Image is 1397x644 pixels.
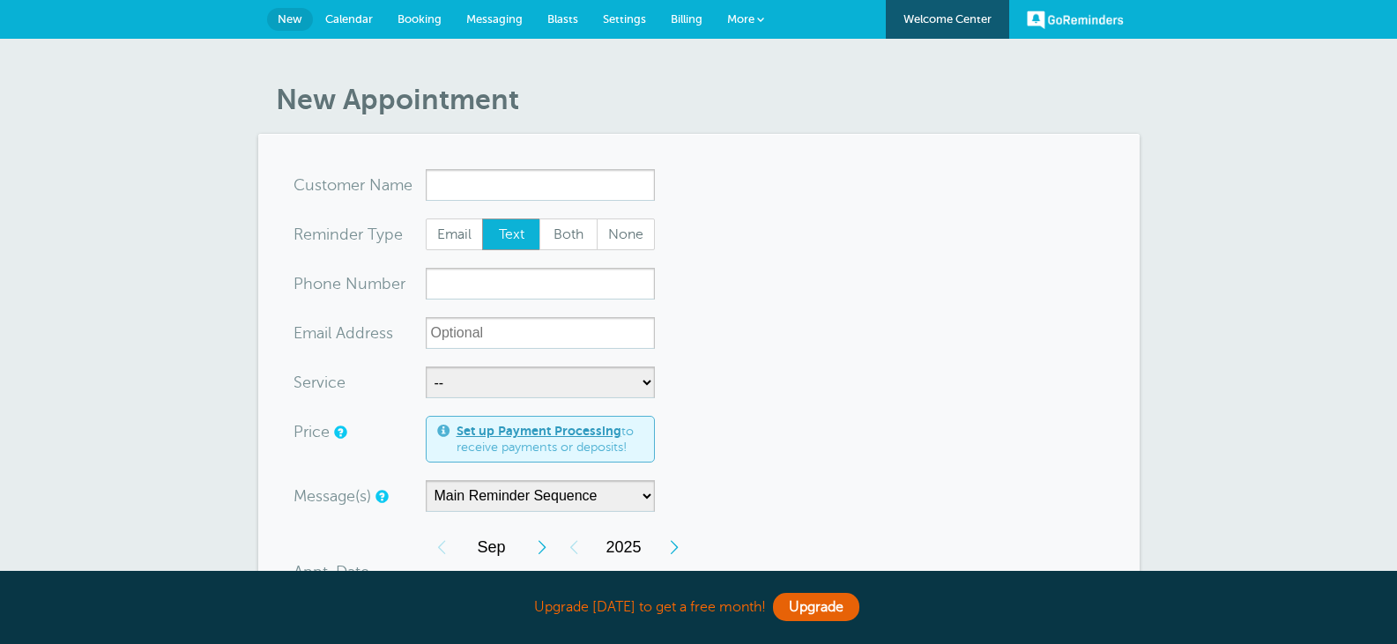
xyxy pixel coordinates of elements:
label: Message(s) [294,488,371,504]
span: More [727,12,754,26]
th: M [463,565,501,592]
span: il Add [324,325,365,341]
span: Email [427,219,483,249]
span: to receive payments or deposits! [457,424,643,455]
label: None [597,218,655,250]
th: W [539,565,576,592]
h1: New Appointment [276,83,1140,116]
div: mber [294,268,426,300]
span: New [278,12,302,26]
th: S [426,565,464,592]
span: Text [483,219,539,249]
span: 2025 [590,529,658,565]
th: F [614,565,652,592]
label: Service [294,374,346,390]
div: Next Year [658,529,690,565]
div: Next Month [526,529,558,565]
span: Booking [398,12,442,26]
label: Both [539,218,598,250]
span: Cus [294,177,322,193]
div: ress [294,317,426,349]
span: Blasts [547,12,578,26]
div: Upgrade [DATE] to get a free month! [258,588,1140,626]
span: Both [540,219,597,249]
a: Set up Payment Processing [457,424,621,438]
span: None [598,219,654,249]
a: Upgrade [773,593,859,621]
span: Pho [294,276,323,292]
span: ne Nu [323,276,368,292]
th: S [652,565,690,592]
a: Simple templates and custom messages will use the reminder schedule set under Settings > Reminder... [375,491,386,502]
label: Text [482,218,540,250]
label: Reminder Type [294,226,403,242]
span: Messaging [466,12,523,26]
th: T [576,565,614,592]
span: Calendar [325,12,373,26]
label: Email [426,218,484,250]
span: Settings [603,12,646,26]
div: Previous Month [426,529,457,565]
a: An optional price for the appointment. If you set a price, you can include a payment link in your... [334,426,345,438]
label: Price [294,424,330,440]
div: Previous Year [558,529,590,565]
input: Optional [426,317,655,349]
a: New [267,8,313,31]
label: Appt. Date [294,564,369,580]
span: tomer N [322,177,382,193]
span: Ema [294,325,324,341]
th: T [501,565,539,592]
span: Billing [671,12,702,26]
span: September [457,529,526,565]
div: ame [294,169,426,201]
